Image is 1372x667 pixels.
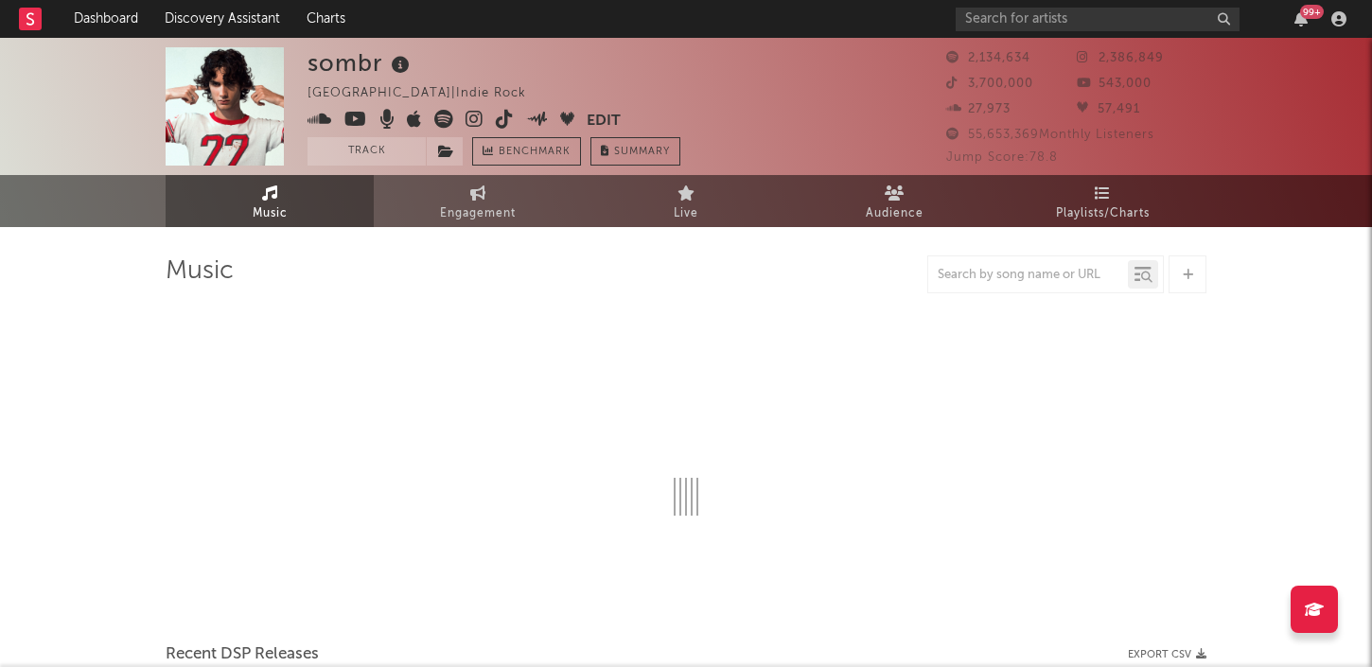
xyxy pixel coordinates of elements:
[674,202,698,225] span: Live
[374,175,582,227] a: Engagement
[166,175,374,227] a: Music
[946,52,1030,64] span: 2,134,634
[499,141,571,164] span: Benchmark
[308,82,548,105] div: [GEOGRAPHIC_DATA] | Indie Rock
[253,202,288,225] span: Music
[582,175,790,227] a: Live
[946,151,1058,164] span: Jump Score: 78.8
[440,202,516,225] span: Engagement
[472,137,581,166] a: Benchmark
[166,643,319,666] span: Recent DSP Releases
[1128,649,1206,660] button: Export CSV
[587,110,621,133] button: Edit
[614,147,670,157] span: Summary
[308,137,426,166] button: Track
[1077,103,1140,115] span: 57,491
[946,78,1033,90] span: 3,700,000
[956,8,1240,31] input: Search for artists
[1077,78,1152,90] span: 543,000
[1077,52,1164,64] span: 2,386,849
[998,175,1206,227] a: Playlists/Charts
[866,202,923,225] span: Audience
[590,137,680,166] button: Summary
[946,129,1154,141] span: 55,653,369 Monthly Listeners
[308,47,414,79] div: sombr
[928,268,1128,283] input: Search by song name or URL
[1056,202,1150,225] span: Playlists/Charts
[1294,11,1308,26] button: 99+
[1300,5,1324,19] div: 99 +
[790,175,998,227] a: Audience
[946,103,1011,115] span: 27,973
